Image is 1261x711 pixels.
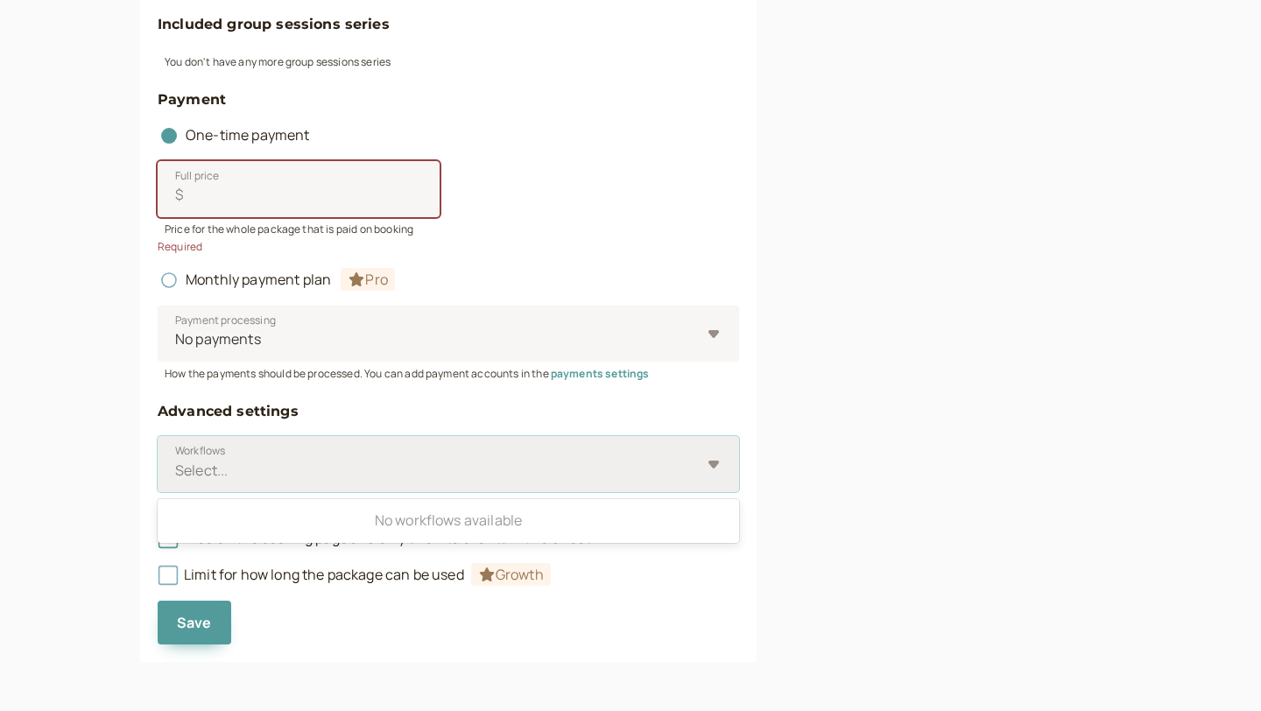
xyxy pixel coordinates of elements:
div: Price for the whole package that is paid on booking [158,217,739,237]
span: Save [177,613,212,632]
div: Use workflows to automate repeating tasks, like reminders and follow-ups [158,492,739,512]
h4: Payment [158,88,739,111]
div: Required [158,238,739,255]
div: How the payments should be processed. You can add payment accounts in the [158,362,739,382]
span: Payment processing [175,312,276,329]
span: Full price [175,167,220,185]
span: One-time payment [158,125,310,144]
span: Workflows [175,442,225,460]
span: $ [175,184,183,207]
span: Monthly payment plan [158,270,395,289]
a: Growth [471,565,551,584]
input: Full price$ [158,161,440,217]
input: WorkflowsSelect...No workflows available [173,461,176,481]
button: Save [158,601,231,644]
a: payments settings [551,366,650,381]
div: No workflows available [158,503,739,539]
span: Pro [341,268,394,291]
h4: Advanced settings [158,400,739,423]
a: Pro [341,270,394,289]
span: Hide on the booking page and only show to clients with a direct link [158,528,616,547]
h4: Included group sessions series [158,13,739,36]
div: You don't have any more group sessions series [158,50,739,70]
span: Limit for how long the package can be used [158,565,551,584]
iframe: Chat Widget [1173,627,1261,711]
span: Growth [471,563,551,586]
input: Payment processingNo payments [173,329,176,349]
